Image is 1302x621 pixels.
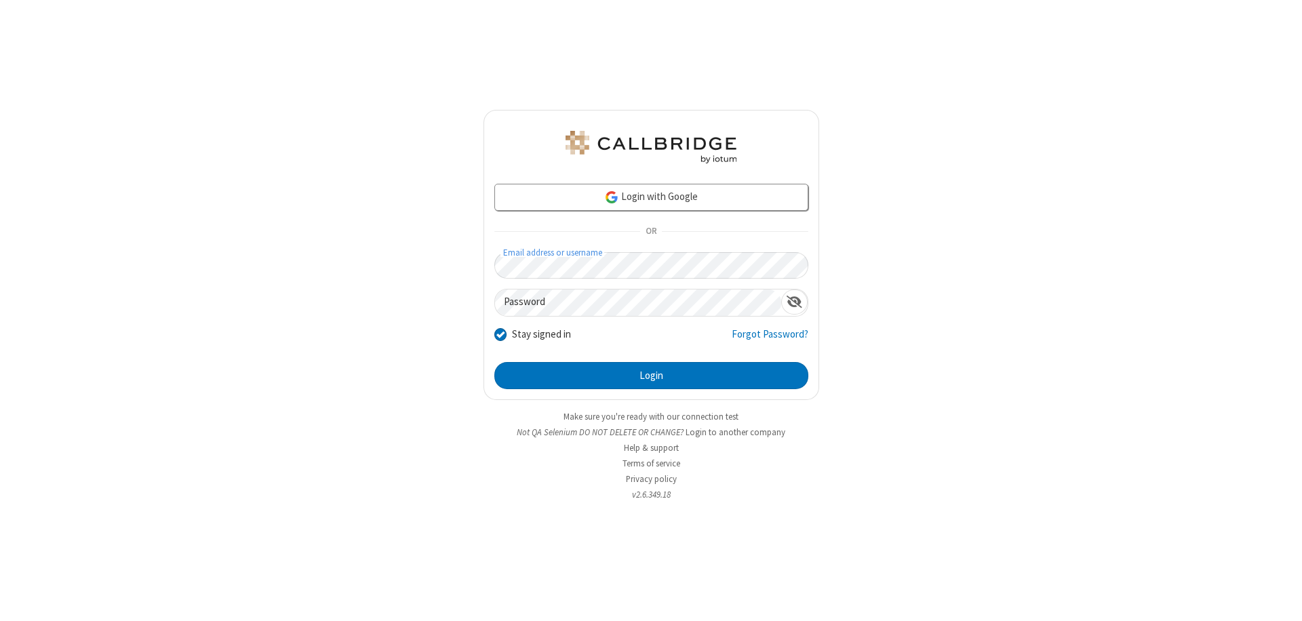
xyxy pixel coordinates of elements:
img: QA Selenium DO NOT DELETE OR CHANGE [563,131,739,163]
button: Login [494,362,808,389]
button: Login to another company [686,426,785,439]
label: Stay signed in [512,327,571,342]
a: Privacy policy [626,473,677,485]
span: OR [640,222,662,241]
img: google-icon.png [604,190,619,205]
a: Forgot Password? [732,327,808,353]
a: Terms of service [623,458,680,469]
input: Email address or username [494,252,808,279]
input: Password [495,289,781,316]
li: Not QA Selenium DO NOT DELETE OR CHANGE? [484,426,819,439]
a: Help & support [624,442,679,454]
a: Login with Google [494,184,808,211]
a: Make sure you're ready with our connection test [564,411,738,422]
li: v2.6.349.18 [484,488,819,501]
div: Show password [781,289,808,315]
